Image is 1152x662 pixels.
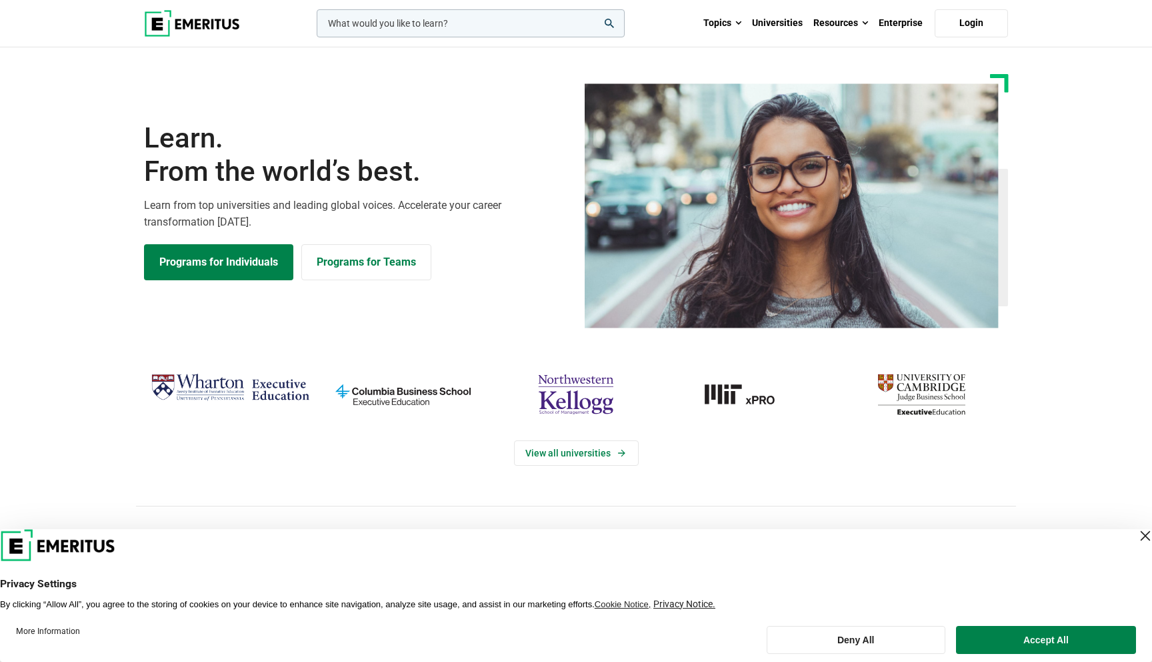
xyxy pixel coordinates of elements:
[514,440,639,466] a: View Universities
[323,368,483,420] img: columbia-business-school
[301,244,431,280] a: Explore for Business
[144,197,568,231] p: Learn from top universities and leading global voices. Accelerate your career transformation [DATE].
[669,368,829,420] img: MIT xPRO
[585,83,999,328] img: Learn from the world's best
[669,368,829,420] a: MIT-xPRO
[842,368,1001,420] img: cambridge-judge-business-school
[144,121,568,189] h1: Learn.
[151,368,310,408] img: Wharton Executive Education
[144,244,293,280] a: Explore Programs
[935,9,1008,37] a: Login
[144,155,568,188] span: From the world’s best.
[317,9,625,37] input: woocommerce-product-search-field-0
[496,368,655,420] img: northwestern-kellogg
